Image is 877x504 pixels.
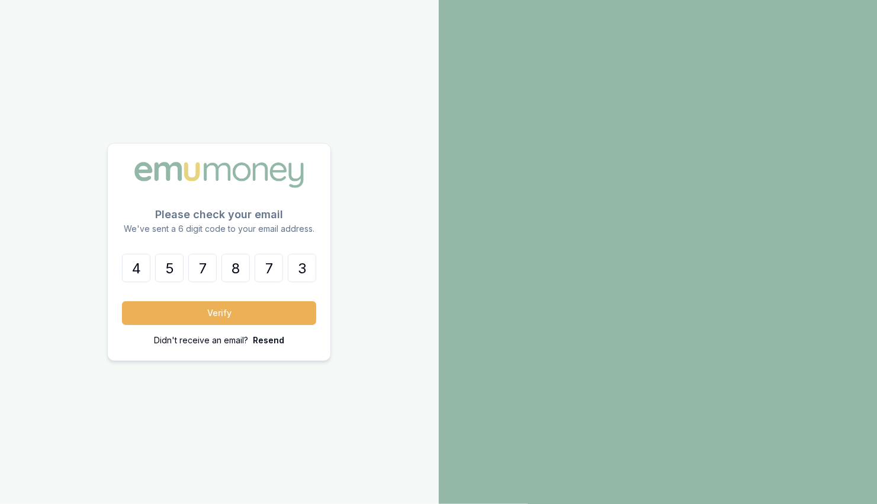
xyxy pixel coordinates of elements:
[122,223,316,235] p: We've sent a 6 digit code to your email address.
[122,206,316,223] p: Please check your email
[253,334,284,346] p: Resend
[122,301,316,325] button: Verify
[154,334,248,346] p: Didn't receive an email?
[130,158,308,192] img: Emu Money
